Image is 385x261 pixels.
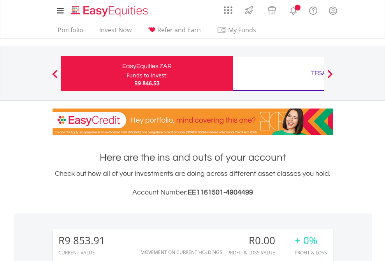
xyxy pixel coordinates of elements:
button: Previous [47,74,63,81]
span: R9 846.53 [134,79,160,87]
div: R0.00 [227,235,285,246]
div: EasyEquities ZAR [66,61,228,72]
img: grid-menu-icon.svg [224,6,232,14]
div: Profit & Loss [295,250,327,255]
div: CURRENT VALUE [58,250,105,255]
a: Portfolio [54,26,86,38]
h1: Here are the ins and outs of your account [53,151,333,165]
span: My Funds [217,25,268,35]
a: FAQ's and Support [303,2,323,18]
img: EasyEquities_Logo.png [70,5,151,18]
img: EasyCredit Promotion Banner [53,109,333,135]
a: Vouchers [260,2,283,16]
div: Check out how all of your investments are doing across different asset classes you hold. [53,168,333,198]
div: R9 853.91 [58,235,105,246]
a: Notifications [283,2,303,18]
button: Next [322,74,338,81]
a: Home page [68,2,151,18]
div: Profit & Loss Value [227,250,285,255]
a: AppsGrid [219,2,237,14]
div: Funds to invest: [127,72,168,79]
a: Invest Now [96,26,135,38]
div: Movement on Current Holdings: [141,250,223,255]
a: Refer and Earn [144,26,204,38]
h3: Account Number: [53,187,333,198]
span: EE1161501-4904499 [188,189,253,196]
div: + 0% [295,235,327,246]
img: thrive-v2.svg [243,4,255,16]
a: My Profile [323,2,343,19]
span: Refer and Earn [157,26,201,34]
img: vouchers-v2.svg [265,4,278,16]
